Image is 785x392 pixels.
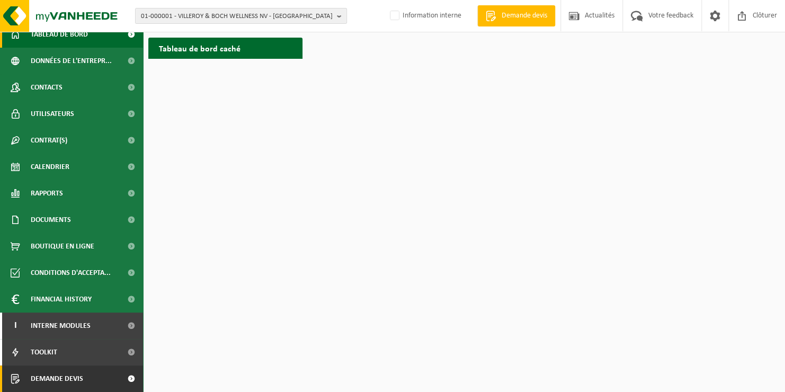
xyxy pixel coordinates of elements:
span: Boutique en ligne [31,233,94,260]
span: Données de l'entrepr... [31,48,112,74]
span: Demande devis [499,11,550,21]
button: 01-000001 - VILLEROY & BOCH WELLNESS NV - [GEOGRAPHIC_DATA] [135,8,347,24]
span: Conditions d'accepta... [31,260,111,286]
span: 01-000001 - VILLEROY & BOCH WELLNESS NV - [GEOGRAPHIC_DATA] [141,8,333,24]
span: Demande devis [31,366,83,392]
span: Utilisateurs [31,101,74,127]
span: Calendrier [31,154,69,180]
a: Demande devis [477,5,555,26]
span: Tableau de bord [31,21,88,48]
span: Rapports [31,180,63,207]
span: Toolkit [31,339,57,366]
span: I [11,313,20,339]
span: Contacts [31,74,63,101]
label: Information interne [388,8,461,24]
h2: Tableau de bord caché [148,38,251,58]
span: Contrat(s) [31,127,67,154]
span: Documents [31,207,71,233]
span: Financial History [31,286,92,313]
span: Interne modules [31,313,91,339]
